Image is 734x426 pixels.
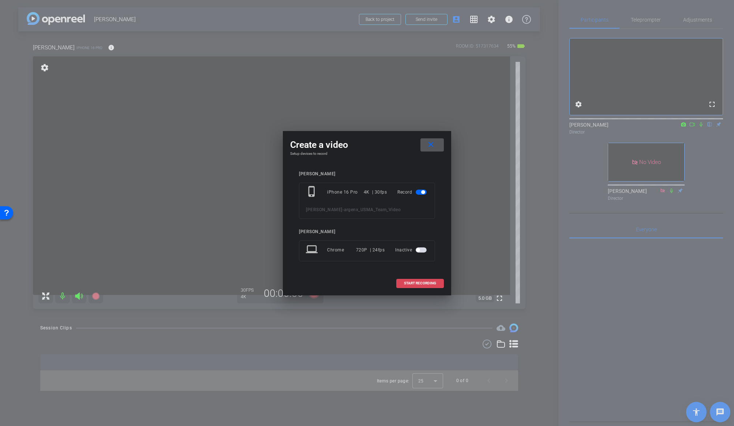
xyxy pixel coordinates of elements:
[306,186,319,199] mat-icon: phone_iphone
[306,243,319,257] mat-icon: laptop
[395,243,428,257] div: Inactive
[327,186,364,199] div: iPhone 16 Pro
[396,279,444,288] button: START RECORDING
[306,207,342,212] span: [PERSON_NAME]
[290,138,444,152] div: Create a video
[342,207,344,212] span: -
[397,186,428,199] div: Record
[404,281,436,285] span: START RECORDING
[426,140,435,149] mat-icon: close
[356,243,385,257] div: 720P | 24fps
[344,207,401,212] span: argenx_USMA_Team_Video
[327,243,356,257] div: Chrome
[364,186,387,199] div: 4K | 30fps
[299,171,435,177] div: [PERSON_NAME]
[290,152,444,156] h4: Setup devices to record
[299,229,435,235] div: [PERSON_NAME]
